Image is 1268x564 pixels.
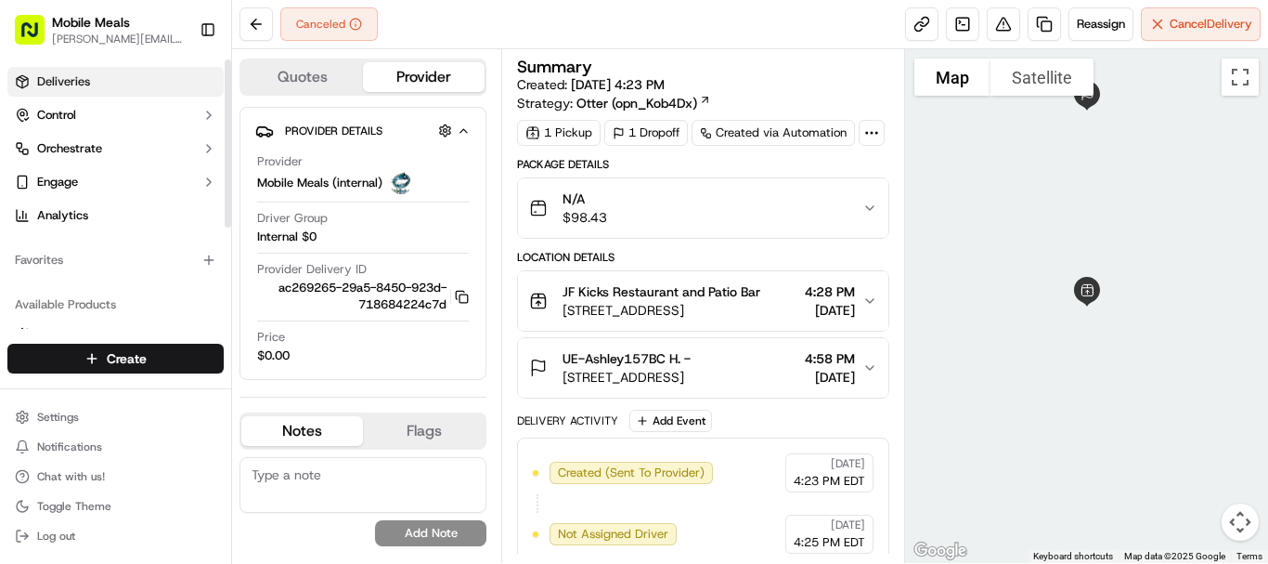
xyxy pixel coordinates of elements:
[7,201,224,230] a: Analytics
[1222,504,1259,541] button: Map camera controls
[7,344,224,374] button: Create
[19,19,56,56] img: Nash
[257,261,367,278] span: Provider Delivery ID
[7,464,224,490] button: Chat with us!
[518,338,888,398] button: UE-Ashley157BC H. -[STREET_ADDRESS]4:58 PM[DATE]
[37,207,88,224] span: Analytics
[831,518,865,532] span: [DATE]
[910,539,971,563] a: Open this area in Google Maps (opens a new window)
[285,124,382,138] span: Provider Details
[604,120,688,146] div: 1 Dropoff
[1222,59,1259,96] button: Toggle fullscreen view
[7,100,224,130] button: Control
[7,320,224,349] button: Nash AI
[831,456,865,471] span: [DATE]
[7,290,224,320] div: Available Products
[1141,7,1261,41] button: CancelDelivery
[7,434,224,460] button: Notifications
[257,229,317,245] span: Internal $0
[7,523,224,549] button: Log out
[805,301,855,320] span: [DATE]
[7,493,224,519] button: Toggle Theme
[517,120,601,146] div: 1 Pickup
[1077,16,1125,33] span: Reassign
[1068,7,1133,41] button: Reassign
[563,208,607,227] span: $98.43
[576,94,697,112] span: Otter (opn_Kob4Dx)
[11,262,149,295] a: 📗Knowledge Base
[7,245,224,275] div: Favorites
[563,282,760,301] span: JF Kicks Restaurant and Patio Bar
[241,62,363,92] button: Quotes
[563,190,607,208] span: N/A
[1236,551,1262,561] a: Terms (opens in new tab)
[805,368,855,387] span: [DATE]
[257,175,382,191] span: Mobile Meals (internal)
[558,465,705,481] span: Created (Sent To Provider)
[37,140,102,157] span: Orchestrate
[517,250,889,265] div: Location Details
[37,107,76,124] span: Control
[37,269,142,288] span: Knowledge Base
[805,282,855,301] span: 4:28 PM
[805,349,855,368] span: 4:58 PM
[563,368,691,387] span: [STREET_ADDRESS]
[241,416,363,446] button: Notes
[1033,550,1113,563] button: Keyboard shortcuts
[52,13,130,32] button: Mobile Meals
[794,534,865,551] span: 4:25 PM EDT
[175,269,298,288] span: API Documentation
[7,167,224,197] button: Engage
[255,115,471,146] button: Provider Details
[571,76,665,93] span: [DATE] 4:23 PM
[1170,16,1252,33] span: Cancel Delivery
[518,271,888,331] button: JF Kicks Restaurant and Patio Bar[STREET_ADDRESS]4:28 PM[DATE]
[692,120,855,146] a: Created via Automation
[914,59,990,96] button: Show street map
[131,314,225,329] a: Powered byPylon
[257,210,328,227] span: Driver Group
[517,94,711,112] div: Strategy:
[48,120,334,139] input: Got a question? Start typing here...
[563,301,760,320] span: [STREET_ADDRESS]
[629,410,712,432] button: Add Event
[37,499,111,514] span: Toggle Theme
[37,326,79,343] span: Nash AI
[257,153,303,170] span: Provider
[257,329,285,346] span: Price
[517,413,618,428] div: Delivery Activity
[7,404,224,430] button: Settings
[19,177,52,211] img: 1736555255976-a54dd68f-1ca7-489b-9aae-adbdc363a1c4
[280,7,378,41] button: Canceled
[52,32,185,46] button: [PERSON_NAME][EMAIL_ADDRESS][DOMAIN_NAME]
[19,271,33,286] div: 📗
[37,469,105,484] span: Chat with us!
[990,59,1093,96] button: Show satellite imagery
[576,94,711,112] a: Otter (opn_Kob4Dx)
[390,172,412,194] img: MM.png
[37,174,78,190] span: Engage
[15,326,216,343] a: Nash AI
[257,280,469,313] button: ac269265-29a5-8450-923d-718684224c7d
[518,178,888,238] button: N/A$98.43
[149,262,305,295] a: 💻API Documentation
[185,315,225,329] span: Pylon
[37,529,75,544] span: Log out
[363,62,485,92] button: Provider
[7,134,224,164] button: Orchestrate
[910,539,971,563] img: Google
[563,349,691,368] span: UE-Ashley157BC H. -
[37,439,102,454] span: Notifications
[257,348,290,364] span: $0.00
[363,416,485,446] button: Flags
[517,75,665,94] span: Created:
[157,271,172,286] div: 💻
[37,410,79,425] span: Settings
[558,526,668,543] span: Not Assigned Driver
[37,73,90,90] span: Deliveries
[7,7,192,52] button: Mobile Meals[PERSON_NAME][EMAIL_ADDRESS][DOMAIN_NAME]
